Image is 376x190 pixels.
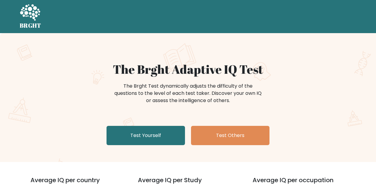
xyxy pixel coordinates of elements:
div: The Brght Test dynamically adjusts the difficulty of the questions to the level of each test take... [113,83,263,104]
h5: BRGHT [20,22,41,29]
a: Test Yourself [107,126,185,145]
h1: The Brght Adaptive IQ Test [41,62,335,76]
a: BRGHT [20,2,41,31]
a: Test Others [191,126,269,145]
